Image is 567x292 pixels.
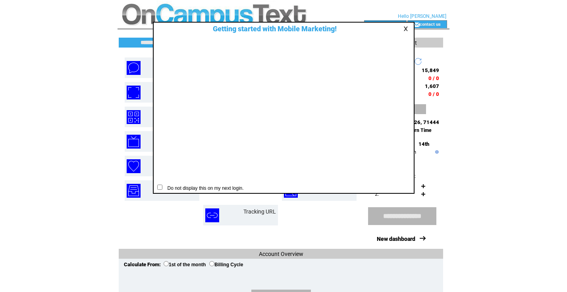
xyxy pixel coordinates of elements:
[209,261,214,266] input: Billing Cycle
[127,159,141,173] img: birthday-wishes.png
[420,21,441,27] a: contact us
[124,261,161,267] span: Calculate From:
[375,191,379,197] span: 2.
[376,21,382,28] img: account_icon.gif
[127,110,141,124] img: qr-codes.png
[127,184,141,198] img: inbox.png
[422,67,439,73] span: 15,849
[398,13,446,19] span: Hello [PERSON_NAME]
[164,261,169,266] input: 1st of the month
[127,135,141,149] img: text-to-screen.png
[405,119,439,125] span: 76626, 71444
[164,185,244,191] span: Do not display this on my next login.
[433,150,439,154] img: help.gif
[164,262,206,267] label: 1st of the month
[418,141,429,147] span: 14th
[243,208,276,215] a: Tracking URL
[127,86,141,99] img: mobile-coupons.png
[428,91,439,97] span: 0 / 0
[259,251,303,257] span: Account Overview
[425,83,439,89] span: 1,607
[403,128,432,133] span: Eastern Time
[377,236,415,242] a: New dashboard
[414,21,420,28] img: contact_us_icon.gif
[428,75,439,81] span: 0 / 0
[209,262,243,267] label: Billing Cycle
[205,208,219,222] img: tracking-url.png
[205,25,337,33] span: Getting started with Mobile Marketing!
[127,61,141,75] img: text-blast.png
